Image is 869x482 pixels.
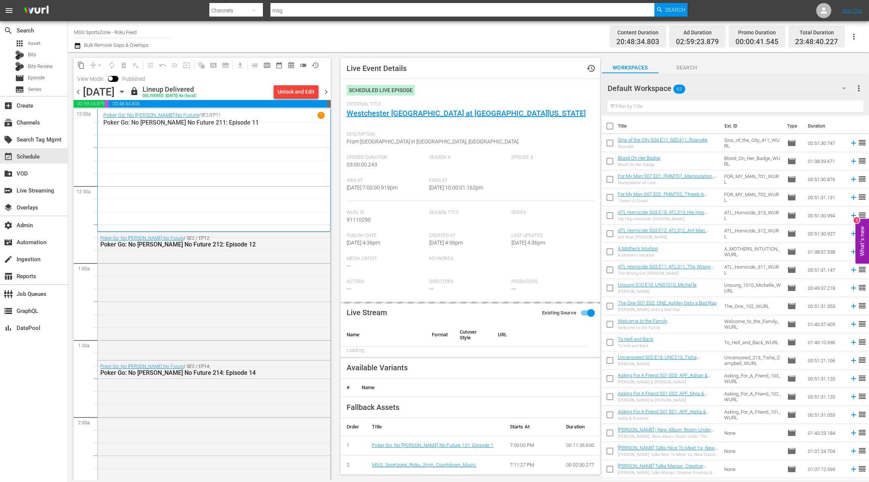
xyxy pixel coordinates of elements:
td: 00:51:31.053 [805,406,846,424]
span: Create [4,101,13,110]
td: 7:00:00 PM [504,436,560,456]
span: Directors [429,279,508,285]
span: --- [511,286,516,292]
span: View Mode: [74,76,108,82]
a: Unsung S10 E10: UNS1010_Michel'le [618,282,697,288]
span: Episode [787,175,796,184]
span: 62 [673,81,685,97]
td: 01:01:24.704 [805,442,846,460]
td: None [721,424,784,442]
div: Aisha & Essence [618,416,718,421]
a: Asking For A Friend S01 E02: AFF_Myia & [PERSON_NAME] [618,391,707,402]
span: reorder [858,410,867,419]
td: 00:51:31.353 [805,297,846,315]
span: Customize Events [142,58,157,72]
a: Poker Go: No [PERSON_NAME] No Future [103,112,199,118]
svg: Add to Schedule [849,248,858,256]
span: Ends At [429,178,508,184]
button: Open Feedback Widget [855,219,869,263]
span: Wurl Id [347,210,425,216]
span: content_copy [77,62,85,69]
span: 20:48:34.803 [616,38,659,46]
a: To Hell and Back [618,336,653,342]
a: Asking For A Friend S01 E03: AFF_Adrian & [PERSON_NAME] [618,373,711,384]
span: more_vert [854,84,863,93]
td: 00:51:21.106 [805,351,846,370]
td: 01:38:37.538 [805,243,846,261]
td: ATL_Homicide_311_WURL [721,261,784,279]
span: reorder [858,428,867,437]
span: 02:59:23.879 [676,38,719,46]
svg: Add to Schedule [849,193,858,202]
span: reorder [858,356,867,365]
a: [PERSON_NAME] Talks Nice To Meet Ya, New Sound & One Direction [618,445,718,456]
span: Loop Content [106,59,118,71]
span: VOD [4,169,13,178]
span: --- [347,286,351,292]
span: Episode [787,392,796,401]
span: Season Title [429,210,508,216]
span: Existing Source [542,309,576,317]
p: EP11 [210,112,221,118]
span: chevron_right [321,87,331,97]
span: Toggle to switch from Published to Draft view. [108,76,113,81]
span: Asset [15,39,24,48]
span: Episode [787,283,796,293]
div: [PERSON_NAME] [618,289,697,294]
td: Uncensored_213_Tisha_Campbell_WURL [721,351,784,370]
span: Bits Review [28,63,53,70]
div: [PERSON_NAME] [618,362,718,367]
span: date_range_outlined [275,62,283,69]
svg: Add to Schedule [849,429,858,437]
span: menu [5,6,14,15]
span: GraphQL [4,306,13,316]
span: Search [4,26,13,35]
span: 00:11:19.773 [327,100,331,108]
th: Ext. ID [720,115,783,137]
span: reorder [858,337,867,346]
span: Create Series Block [220,59,232,71]
div: Ad Duration [676,27,719,38]
td: 00:51:31.131 [805,188,846,206]
td: 00:11:26.600 [560,436,600,456]
span: Channels [4,118,13,127]
td: 1 [341,436,366,456]
span: Event History [586,64,596,73]
button: Search [654,3,688,17]
span: Workspaces [602,63,659,72]
td: The_One_102_WURL [721,297,784,315]
a: ATL Homicide S03 E11: ATL311_The Wrong Girl: [PERSON_NAME] [618,264,714,275]
div: Total Duration [795,27,838,38]
div: A Mother's Intuition [618,253,658,258]
span: reorder [858,374,867,383]
td: Unsung_1010_Michelle_WURL [721,279,784,297]
a: A Mother's Intuition [618,246,658,251]
p: SE2 / [201,112,210,118]
div: Loading.. [347,347,420,354]
span: Last Updated [511,233,590,239]
span: history_outlined [312,62,319,69]
span: reorder [858,392,867,401]
span: Description: [347,132,590,138]
span: Live Streaming [4,186,13,195]
span: Search [665,3,685,17]
div: Bits Review [15,62,24,71]
th: Order [341,418,366,436]
span: calendar_view_week_outlined [263,62,271,69]
span: [DATE] 4:36pm [347,240,380,246]
span: Created At [429,233,508,239]
div: / SE2 / EP14: [100,364,289,376]
td: A_MOTHERS_INTUITION_WURL [721,243,784,261]
th: Starts At [504,418,560,436]
span: Asset [28,40,40,47]
td: 01:38:39.671 [805,152,846,170]
th: URL [492,323,588,347]
a: ATL Homicide S03 E13: ATL313_Hip Hop Homicide: [PERSON_NAME] [618,209,707,221]
td: None [721,460,784,478]
a: The One S01 E02: ONE_Ashley Gets a Bad Rap [618,300,717,306]
span: Episode [787,229,796,238]
span: reorder [858,446,867,455]
span: Revert to Primary Episode [157,59,169,71]
div: / SE2 / EP12: [100,236,289,248]
td: ATL_Homicide_312_WURL [721,225,784,243]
